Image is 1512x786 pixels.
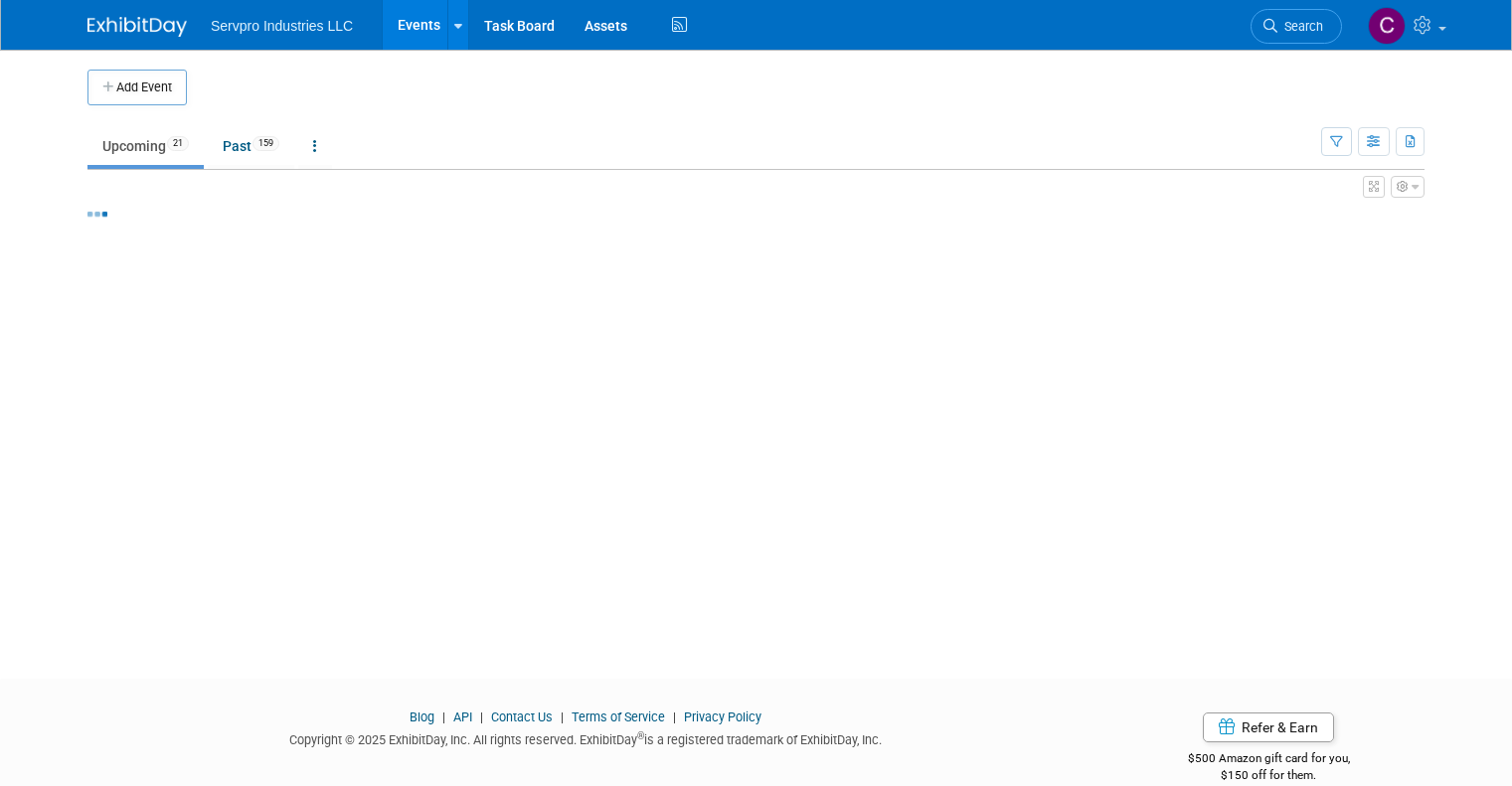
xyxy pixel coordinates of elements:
a: Terms of Service [572,709,665,724]
img: ExhibitDay [87,17,187,37]
span: 21 [167,136,189,151]
span: 159 [252,136,279,151]
sup: ® [637,730,644,741]
span: Servpro Industries LLC [211,18,353,34]
span: Search [1277,19,1323,34]
button: Add Event [87,70,187,105]
span: | [668,709,681,724]
span: | [437,709,450,724]
a: Past159 [208,127,294,165]
a: API [453,709,472,724]
div: $500 Amazon gift card for you, [1112,737,1425,783]
a: Contact Us [491,709,553,724]
img: loading... [87,212,107,217]
a: Privacy Policy [684,709,761,724]
a: Blog [410,709,434,724]
span: | [556,709,569,724]
span: | [475,709,488,724]
div: Copyright © 2025 ExhibitDay, Inc. All rights reserved. ExhibitDay is a registered trademark of Ex... [87,726,1083,749]
a: Upcoming21 [87,127,204,165]
div: $150 off for them. [1112,767,1425,784]
img: Chris Chassagneux [1368,7,1406,45]
a: Search [1251,9,1342,44]
a: Refer & Earn [1203,712,1334,742]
